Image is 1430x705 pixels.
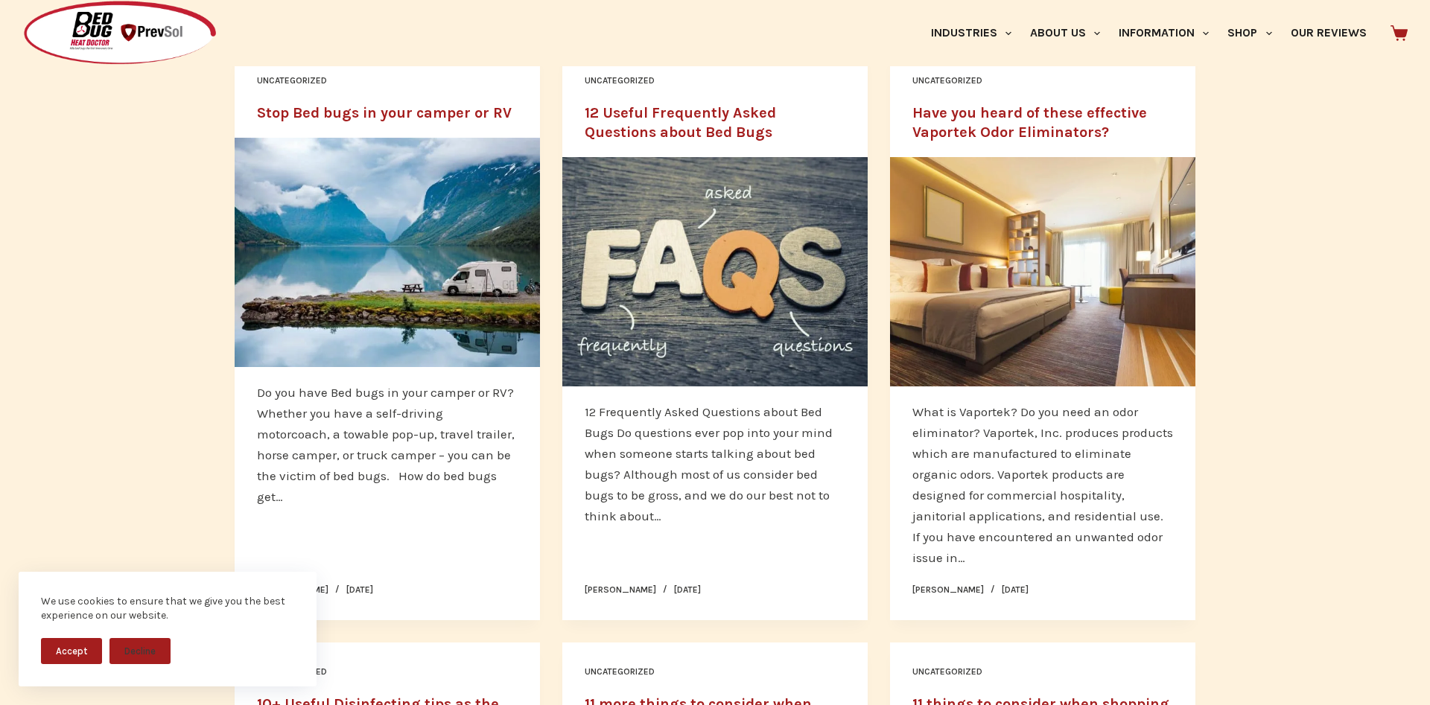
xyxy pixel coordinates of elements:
[41,638,102,664] button: Accept
[257,104,512,121] a: Stop Bed bugs in your camper or RV
[912,584,984,595] a: [PERSON_NAME]
[257,75,327,86] a: Uncategorized
[890,157,1195,386] a: Have you heard of these effective Vaportek Odor Eliminators?
[585,75,655,86] a: Uncategorized
[912,75,982,86] a: Uncategorized
[41,594,294,623] div: We use cookies to ensure that we give you the best experience on our website.
[585,584,656,595] a: [PERSON_NAME]
[674,584,701,595] time: [DATE]
[912,666,982,677] a: Uncategorized
[235,138,540,367] a: Stop Bed bugs in your camper or RV
[912,104,1147,141] a: Have you heard of these effective Vaportek Odor Eliminators?
[562,157,868,386] a: 12 Useful Frequently Asked Questions about Bed Bugs
[912,401,1173,568] p: What is Vaportek? Do you need an odor eliminator? Vaportek, Inc. produces products which are manu...
[1002,584,1029,595] time: [DATE]
[585,104,776,141] a: 12 Useful Frequently Asked Questions about Bed Bugs
[109,638,171,664] button: Decline
[257,382,518,507] p: Do you have Bed bugs in your camper or RV? Whether you have a self-driving motorcoach, a towable ...
[585,401,845,526] p: 12 Frequently Asked Questions about Bed Bugs Do questions ever pop into your mind when someone st...
[585,666,655,677] a: Uncategorized
[12,6,57,51] button: Open LiveChat chat widget
[346,584,373,595] time: [DATE]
